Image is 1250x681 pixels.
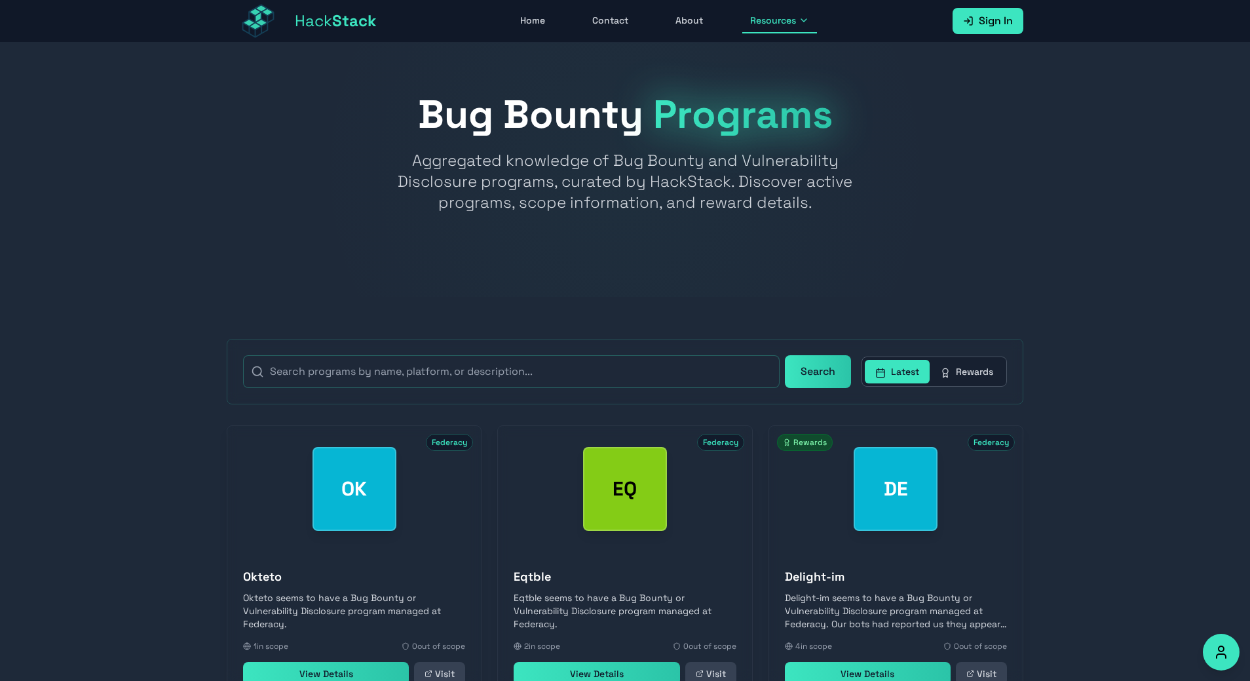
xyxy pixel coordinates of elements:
[777,434,833,451] span: Rewards
[254,641,288,652] span: 1 in scope
[968,434,1015,451] span: Federacy
[243,355,780,388] input: Search programs by name, platform, or description...
[683,641,736,652] span: 0 out of scope
[653,89,833,140] span: Programs
[742,9,817,33] button: Resources
[583,447,667,531] div: Eqtble
[512,9,553,33] a: Home
[426,434,473,451] span: Federacy
[785,591,1007,631] p: Delight-im seems to have a Bug Bounty or Vulnerability Disclosure program managed at Federacy. Ou...
[954,641,1007,652] span: 0 out of scope
[295,10,377,31] span: Hack
[373,150,877,213] p: Aggregated knowledge of Bug Bounty and Vulnerability Disclosure programs, curated by HackStack. D...
[930,360,1004,383] button: Rewards
[785,355,851,388] button: Search
[865,360,930,383] button: Latest
[785,568,1007,586] h3: Delight-im
[953,8,1023,34] a: Sign In
[243,568,465,586] h3: Okteto
[514,568,736,586] h3: Eqtble
[584,9,636,33] a: Contact
[332,10,377,31] span: Stack
[243,591,465,631] p: Okteto seems to have a Bug Bounty or Vulnerability Disclosure program managed at Federacy.
[668,9,711,33] a: About
[1203,634,1240,671] button: Accessibility Options
[697,434,744,451] span: Federacy
[227,95,1023,134] h1: Bug Bounty
[795,641,832,652] span: 4 in scope
[854,447,937,531] div: Delight-im
[312,447,396,531] div: Okteto
[524,641,560,652] span: 2 in scope
[412,641,465,652] span: 0 out of scope
[979,13,1013,29] span: Sign In
[750,14,796,27] span: Resources
[514,591,736,631] p: Eqtble seems to have a Bug Bounty or Vulnerability Disclosure program managed at Federacy.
